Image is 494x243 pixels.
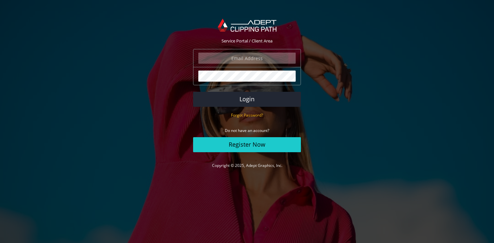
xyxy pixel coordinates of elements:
[212,163,282,168] a: Copyright © 2025, Adept Graphics, Inc.
[222,38,272,44] span: Service Portal / Client Area
[218,19,276,32] img: Adept Graphics
[231,112,263,118] a: Forgot Password?
[225,128,269,133] small: Do not have an account?
[198,53,296,64] input: Email Address
[193,92,301,107] button: Login
[193,137,301,152] a: Register Now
